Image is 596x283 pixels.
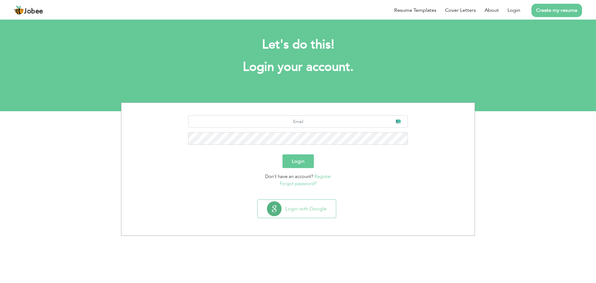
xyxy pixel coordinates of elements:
h2: Let's do this! [130,37,466,53]
img: jobee.io [14,5,24,15]
h1: Login your account. [130,59,466,75]
a: About [485,7,499,14]
a: Create my resume [531,4,582,17]
a: Cover Letters [445,7,476,14]
a: Resume Templates [394,7,436,14]
a: Forgot password? [280,180,317,187]
span: Don't have an account? [265,173,313,180]
input: Email [188,115,408,128]
span: Jobee [24,8,43,15]
button: Login with Google [258,200,336,218]
a: Jobee [14,5,43,15]
a: Login [508,7,520,14]
button: Login [282,154,314,168]
a: Register [314,173,331,180]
